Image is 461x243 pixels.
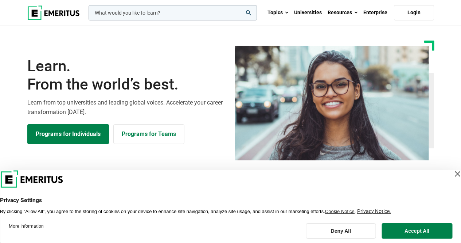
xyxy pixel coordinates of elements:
a: Login [394,5,434,20]
p: Learn from top universities and leading global voices. Accelerate your career transformation [DATE]. [27,98,226,117]
img: Learn from the world's best [235,46,429,160]
a: Explore for Business [113,124,184,144]
input: woocommerce-product-search-field-0 [89,5,257,20]
span: From the world’s best. [27,75,226,94]
h1: Learn. [27,57,226,94]
a: Explore Programs [27,124,109,144]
